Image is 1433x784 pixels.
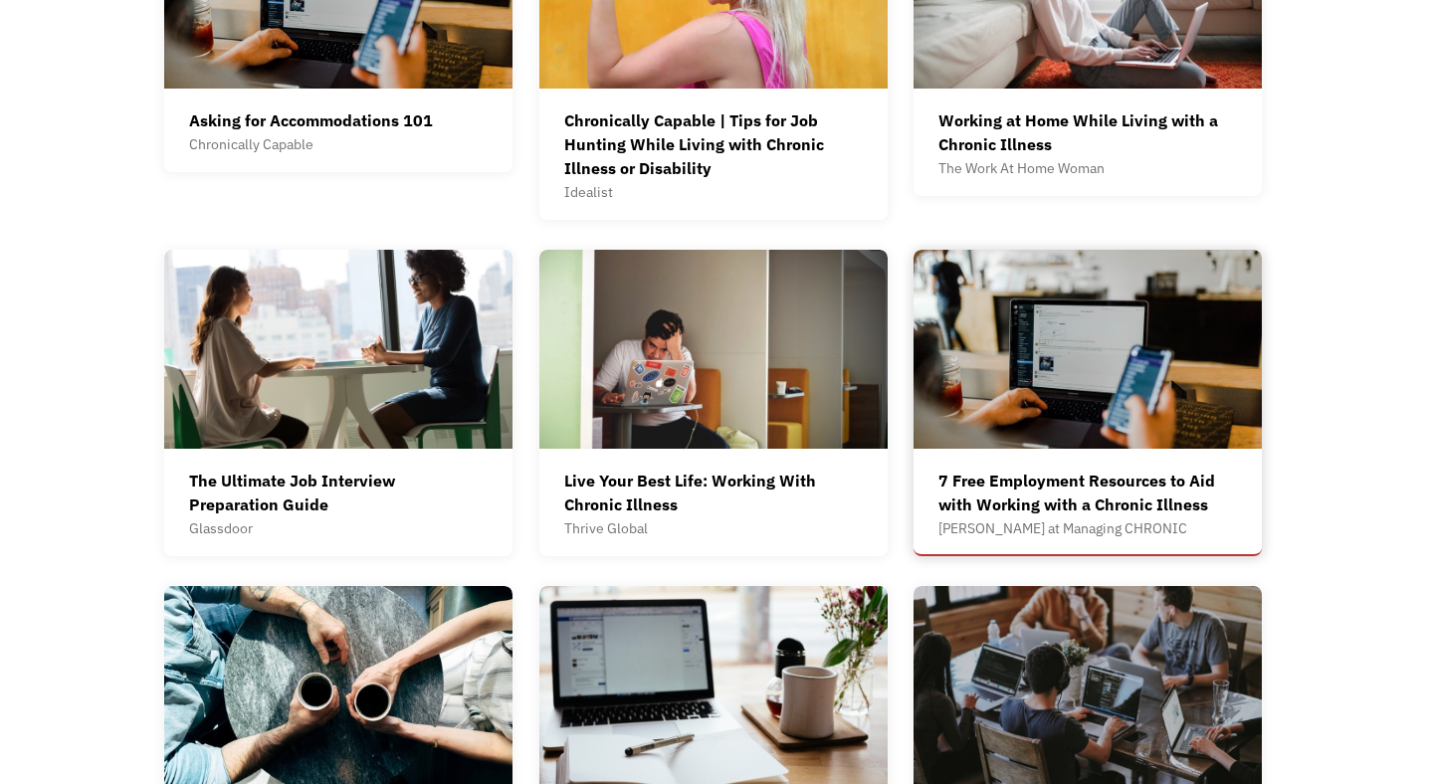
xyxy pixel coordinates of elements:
[914,250,1262,556] a: 7 Free Employment Resources to Aid with Working with a Chronic Illness[PERSON_NAME] at Managing C...
[938,108,1237,156] div: Working at Home While Living with a Chronic Illness
[938,156,1237,180] div: The Work At Home Woman
[539,250,888,556] a: Live Your Best Life: Working With Chronic IllnessThrive Global
[189,469,488,516] div: The Ultimate Job Interview Preparation Guide
[564,180,863,204] div: Idealist
[189,108,433,132] div: Asking for Accommodations 101
[938,516,1237,540] div: [PERSON_NAME] at Managing CHRONIC
[164,250,512,556] a: The Ultimate Job Interview Preparation GuideGlassdoor
[564,469,863,516] div: Live Your Best Life: Working With Chronic Illness
[938,469,1237,516] div: 7 Free Employment Resources to Aid with Working with a Chronic Illness
[564,108,863,180] div: Chronically Capable | Tips for Job Hunting While Living with Chronic Illness or Disability
[564,516,863,540] div: Thrive Global
[189,132,433,156] div: Chronically Capable
[189,516,488,540] div: Glassdoor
